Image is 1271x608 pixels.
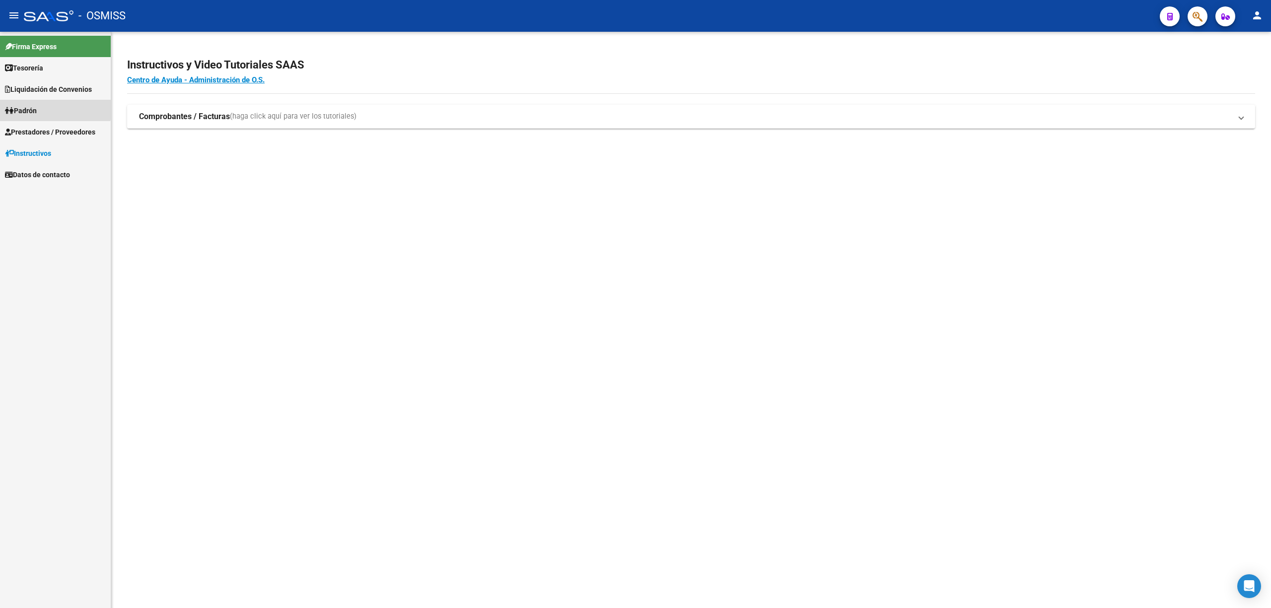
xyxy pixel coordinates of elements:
div: Open Intercom Messenger [1237,574,1261,598]
span: (haga click aquí para ver los tutoriales) [230,111,356,122]
span: Prestadores / Proveedores [5,127,95,137]
a: Centro de Ayuda - Administración de O.S. [127,75,265,84]
span: Instructivos [5,148,51,159]
span: Datos de contacto [5,169,70,180]
strong: Comprobantes / Facturas [139,111,230,122]
mat-icon: person [1251,9,1263,21]
mat-expansion-panel-header: Comprobantes / Facturas(haga click aquí para ver los tutoriales) [127,105,1255,129]
mat-icon: menu [8,9,20,21]
h2: Instructivos y Video Tutoriales SAAS [127,56,1255,74]
span: Firma Express [5,41,57,52]
span: Liquidación de Convenios [5,84,92,95]
span: - OSMISS [78,5,126,27]
span: Tesorería [5,63,43,73]
span: Padrón [5,105,37,116]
